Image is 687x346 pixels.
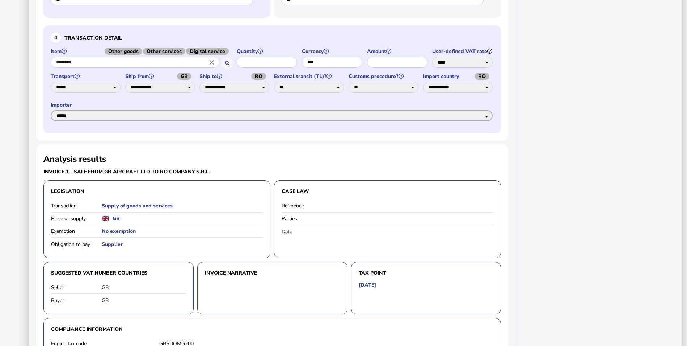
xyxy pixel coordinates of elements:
label: Parties [282,215,332,222]
h5: GB [113,215,120,222]
h3: Compliance information [51,326,493,333]
h2: Analysis results [43,153,106,165]
label: Amount [367,48,429,55]
label: Reference [282,202,332,209]
h3: Suggested VAT number countries [51,269,186,276]
label: Obligation to pay [51,241,102,248]
span: GB [177,73,191,80]
div: GB [102,297,186,304]
label: Transport [51,73,122,80]
label: Ship from [125,73,196,80]
span: RO [475,73,489,80]
span: Digital service [186,48,229,55]
div: GB [102,284,186,291]
div: 4 [51,33,61,43]
label: User-defined VAT rate [432,48,494,55]
label: Transaction [51,202,102,209]
label: Item [51,48,233,55]
label: Customs procedure? [349,73,420,80]
h3: Invoice narrative [205,269,340,276]
h5: Supply of goods and services [102,202,263,209]
label: Exemption [51,228,102,235]
span: Other goods [105,48,142,55]
h3: Case law [282,188,493,195]
h5: Supplier [102,241,263,248]
label: Importer [51,102,494,108]
h3: Invoice 1 - sale from GB Aircraft Ltd to RO Company S.R.L. [43,168,270,175]
label: Currency [302,48,363,55]
h3: Tax point [359,269,494,276]
label: Buyer [51,297,102,304]
label: Date [282,228,332,235]
span: RO [251,73,266,80]
h5: [DATE] [359,281,376,288]
label: Place of supply [51,215,102,222]
span: Other services [143,48,185,55]
h3: Legislation [51,188,263,195]
label: Ship to [199,73,270,80]
label: Quantity [237,48,298,55]
i: Close [208,58,216,66]
section: Define the item, and answer additional questions [43,25,501,133]
h5: No exemption [102,228,263,235]
label: External transit (T1)? [274,73,345,80]
img: gb.png [102,216,109,221]
label: Import country [423,73,494,80]
button: Search for an item by HS code or use natural language description [221,57,233,69]
h3: Transaction detail [51,33,494,43]
label: Seller [51,284,102,291]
